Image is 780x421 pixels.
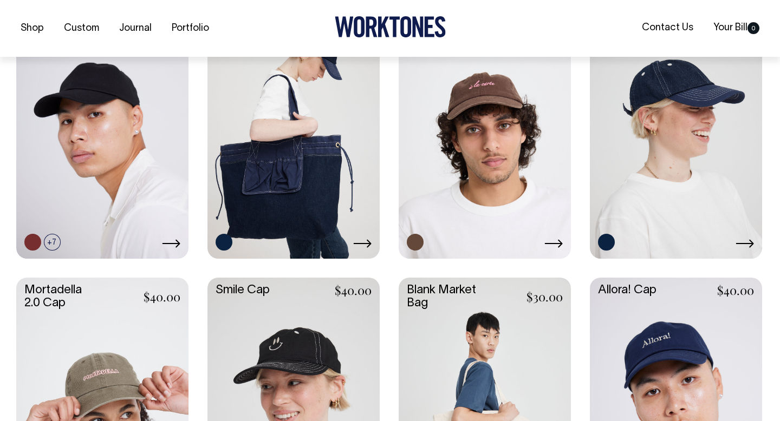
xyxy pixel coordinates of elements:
[167,19,213,37] a: Portfolio
[115,19,156,37] a: Journal
[747,22,759,34] span: 0
[709,19,764,37] a: Your Bill0
[638,19,698,37] a: Contact Us
[60,19,103,37] a: Custom
[16,19,48,37] a: Shop
[44,234,61,251] span: +7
